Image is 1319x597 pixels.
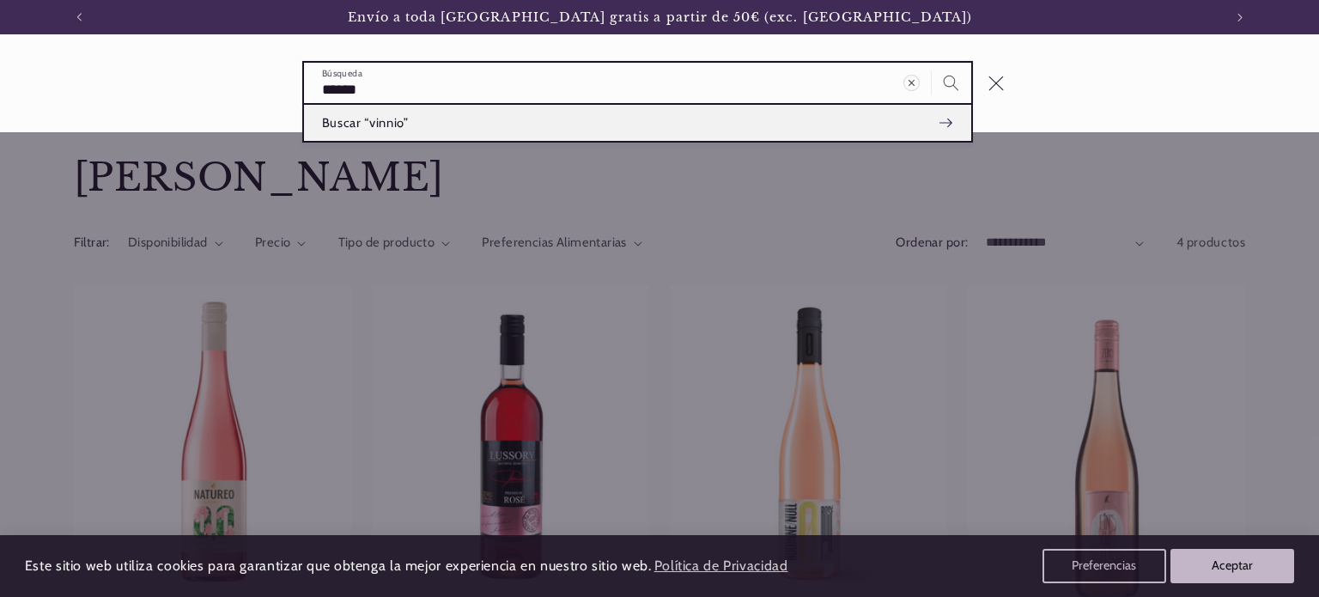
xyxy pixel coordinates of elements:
[1170,549,1294,583] button: Aceptar
[932,63,971,102] button: Búsqueda
[976,64,1016,103] button: Cerrar
[322,114,409,131] span: Buscar “vinnio”
[1042,549,1166,583] button: Preferencias
[25,557,652,574] span: Este sitio web utiliza cookies para garantizar que obtenga la mejor experiencia en nuestro sitio ...
[891,63,931,102] button: Borrar término de búsqueda
[348,9,973,25] span: Envío a toda [GEOGRAPHIC_DATA] gratis a partir de 50€ (exc. [GEOGRAPHIC_DATA])
[651,551,790,582] a: Política de Privacidad (opens in a new tab)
